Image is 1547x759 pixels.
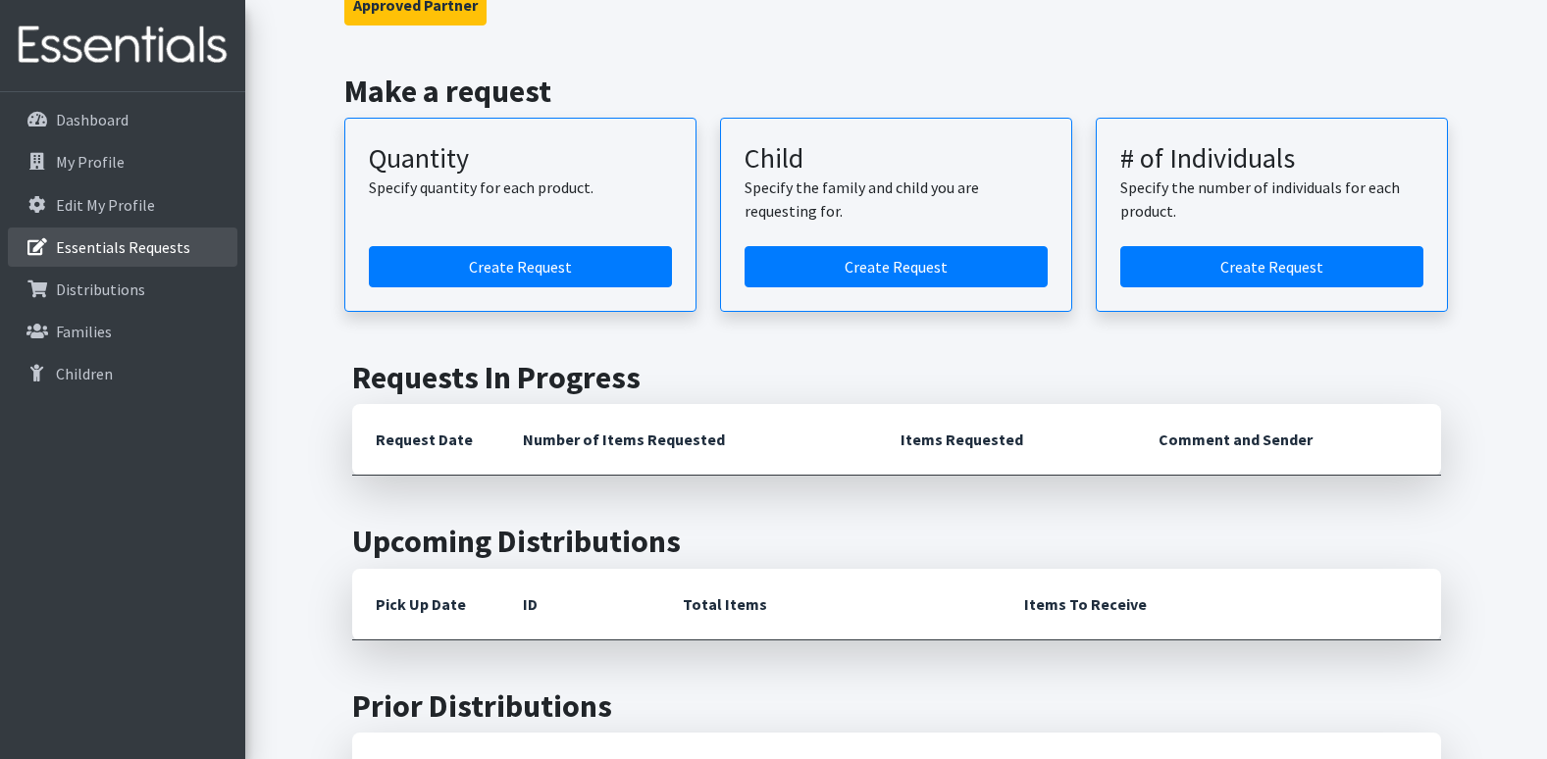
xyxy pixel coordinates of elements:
[56,237,190,257] p: Essentials Requests
[877,404,1135,476] th: Items Requested
[1120,142,1423,176] h3: # of Individuals
[659,569,1001,640] th: Total Items
[369,142,672,176] h3: Quantity
[8,312,237,351] a: Families
[8,185,237,225] a: Edit My Profile
[352,569,499,640] th: Pick Up Date
[8,142,237,181] a: My Profile
[352,404,499,476] th: Request Date
[352,359,1441,396] h2: Requests In Progress
[745,176,1048,223] p: Specify the family and child you are requesting for.
[8,354,237,393] a: Children
[56,152,125,172] p: My Profile
[344,73,1448,110] h2: Make a request
[8,270,237,309] a: Distributions
[499,404,878,476] th: Number of Items Requested
[352,523,1441,560] h2: Upcoming Distributions
[369,176,672,199] p: Specify quantity for each product.
[369,246,672,287] a: Create a request by quantity
[8,228,237,267] a: Essentials Requests
[1120,246,1423,287] a: Create a request by number of individuals
[1120,176,1423,223] p: Specify the number of individuals for each product.
[1135,404,1440,476] th: Comment and Sender
[8,13,237,78] img: HumanEssentials
[1001,569,1441,640] th: Items To Receive
[56,322,112,341] p: Families
[745,246,1048,287] a: Create a request for a child or family
[8,100,237,139] a: Dashboard
[745,142,1048,176] h3: Child
[499,569,659,640] th: ID
[56,110,129,129] p: Dashboard
[56,364,113,383] p: Children
[56,195,155,215] p: Edit My Profile
[352,687,1441,725] h2: Prior Distributions
[56,279,145,299] p: Distributions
